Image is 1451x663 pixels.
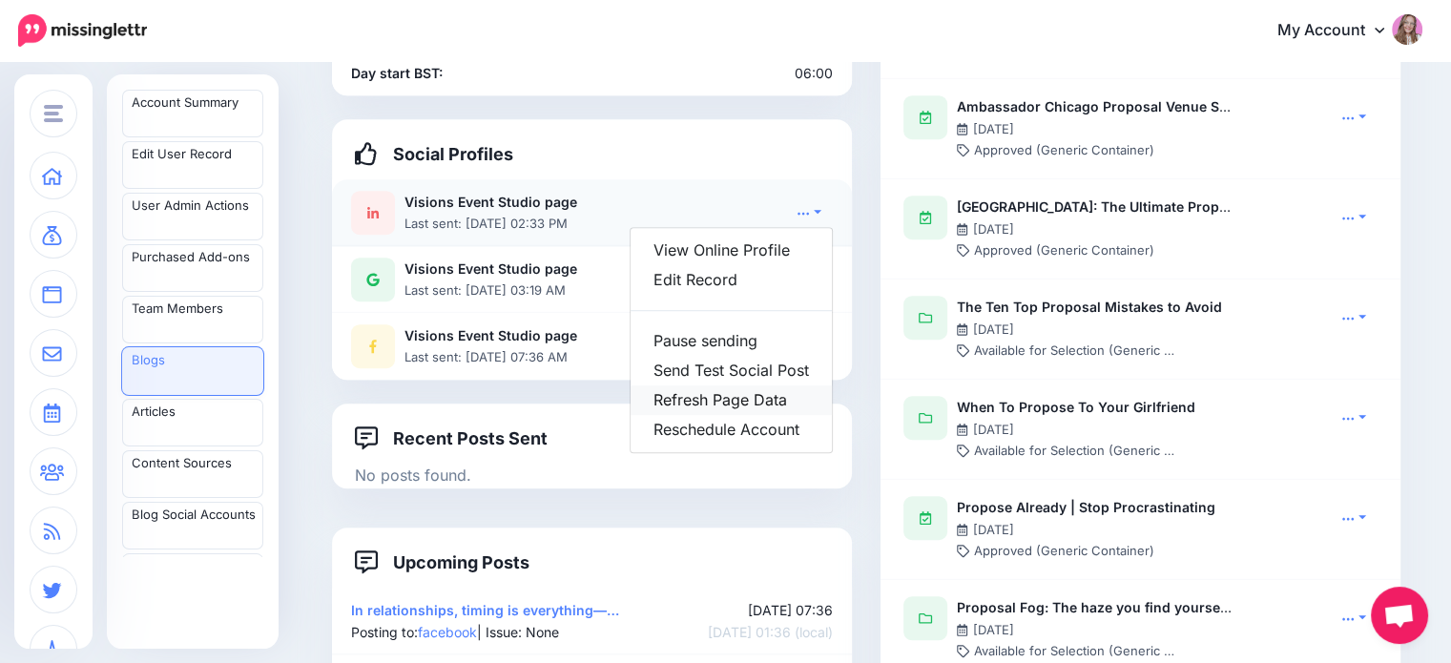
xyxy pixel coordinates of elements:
div: 06:00 [592,62,848,84]
li: Available for Selection (Generic Container) [957,340,1186,361]
a: Content Sources [122,450,263,498]
img: Missinglettr [18,14,147,47]
li: [DATE] [957,218,1023,239]
img: menu.png [44,105,63,122]
li: Approved (Generic Container) [957,139,1164,160]
a: Refresh Page Data [631,385,832,415]
li: Available for Selection (Generic Container) [957,440,1186,461]
b: Visions Event Studio page [404,260,577,277]
a: Send Test Social Post [631,356,832,385]
b: Visions Event Studio page [404,327,577,343]
a: Team Members [122,296,263,343]
b: The Ten Top Proposal Mistakes to Avoid [957,299,1222,315]
b: Ambassador Chicago Proposal Venue Spotlight [957,98,1271,114]
h4: Recent Posts Sent [355,426,548,449]
b: Day start BST: [351,65,443,81]
li: Last sent: [DATE] 02:33 PM [404,213,577,234]
a: Edit User Record [122,141,263,189]
p: No posts found. [355,464,829,488]
li: Last sent: [DATE] 03:19 AM [404,280,575,300]
h4: Social Profiles [355,142,513,165]
a: Edit Record [631,265,832,295]
li: [DATE] [957,118,1023,139]
li: [DATE] [957,419,1023,440]
b: Propose Already | Stop Procrastinating [957,499,1215,515]
b: When To Propose To Your Girlfriend [957,399,1195,415]
a: Pause sending [631,326,832,356]
a: Articles [122,399,263,446]
b: Visions Event Studio page [404,194,577,210]
div: Posting to: | Issue: None [337,621,677,643]
li: Available for Selection (Generic Container) [957,640,1186,661]
li: Approved (Generic Container) [957,239,1164,260]
a: Purchased Add-ons [122,244,263,292]
li: Approved (Generic Container) [957,540,1164,561]
h4: Upcoming Posts [355,550,529,573]
li: Last sent: [DATE] 07:36 AM [404,346,577,367]
a: Blog Branding Templates [122,553,263,601]
a: Chat abierto [1371,587,1428,644]
a: Reschedule Account [631,415,832,445]
a: My Account [1258,8,1422,54]
a: In relationships, timing is everything—… [351,602,619,618]
div: [DATE] 07:36 [677,599,847,621]
li: [DATE] [957,319,1023,340]
li: [DATE] [957,519,1023,540]
a: Account Summary [122,90,263,137]
b: Proposal Fog: The haze you find yourself in after she says yes. [957,599,1371,615]
a: Blogs [122,347,263,395]
a: facebook [418,624,477,640]
a: Blog Social Accounts [122,502,263,549]
b: [GEOGRAPHIC_DATA]: The Ultimate Proposal Destination [957,198,1326,215]
li: [DATE] [957,619,1023,640]
a: View Online Profile [631,236,832,265]
div: [DATE] 01:36 (local) [677,621,847,643]
a: User Admin Actions [122,193,263,240]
